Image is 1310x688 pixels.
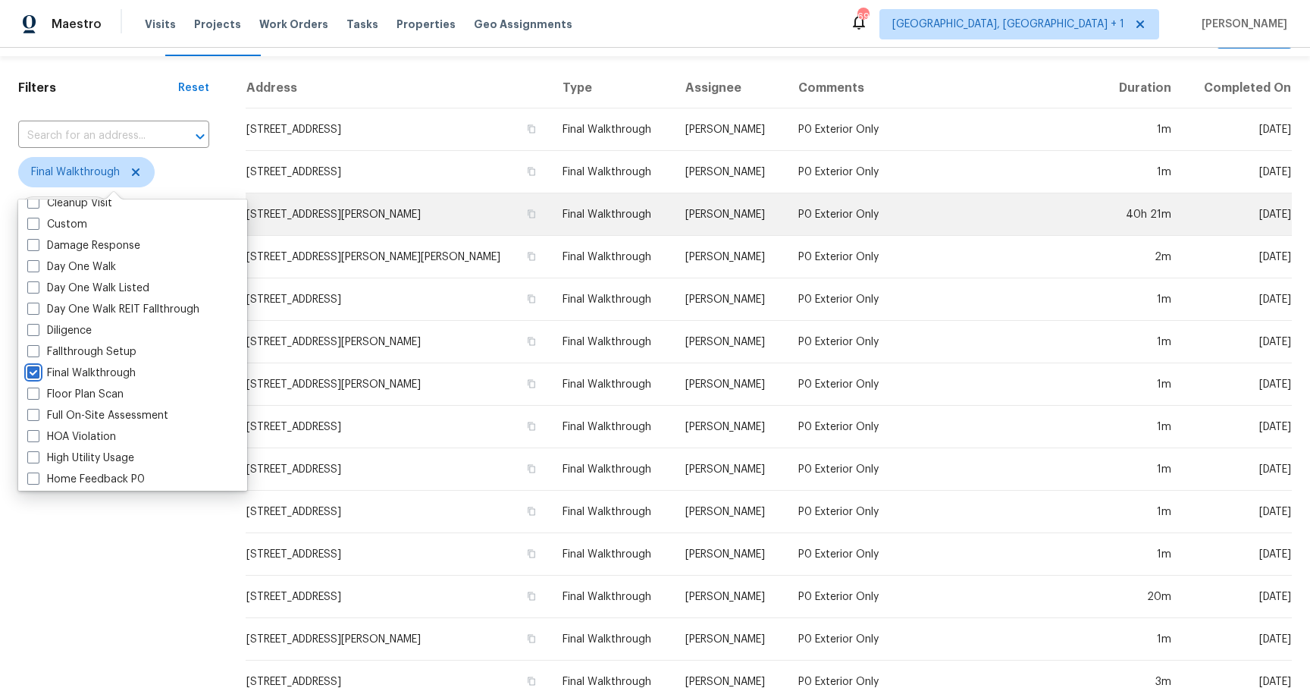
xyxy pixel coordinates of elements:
[27,281,149,296] label: Day One Walk Listed
[786,193,1100,236] td: P0 Exterior Only
[786,108,1100,151] td: P0 Exterior Only
[525,589,538,603] button: Copy Address
[525,377,538,391] button: Copy Address
[246,406,550,448] td: [STREET_ADDRESS]
[673,278,786,321] td: [PERSON_NAME]
[1100,68,1183,108] th: Duration
[525,462,538,476] button: Copy Address
[246,618,550,661] td: [STREET_ADDRESS][PERSON_NAME]
[786,448,1100,491] td: P0 Exterior Only
[246,236,550,278] td: [STREET_ADDRESS][PERSON_NAME][PERSON_NAME]
[18,124,167,148] input: Search for an address...
[1183,576,1292,618] td: [DATE]
[194,17,241,32] span: Projects
[1196,17,1287,32] span: [PERSON_NAME]
[1183,448,1292,491] td: [DATE]
[27,302,199,317] label: Day One Walk REIT Fallthrough
[27,323,92,338] label: Diligence
[1100,406,1183,448] td: 1m
[27,344,136,360] label: Fallthrough Setup
[550,193,673,236] td: Final Walkthrough
[246,108,550,151] td: [STREET_ADDRESS]
[246,533,550,576] td: [STREET_ADDRESS]
[550,576,673,618] td: Final Walkthrough
[525,674,538,688] button: Copy Address
[27,387,124,402] label: Floor Plan Scan
[550,68,673,108] th: Type
[673,533,786,576] td: [PERSON_NAME]
[1100,448,1183,491] td: 1m
[27,366,136,381] label: Final Walkthrough
[246,68,550,108] th: Address
[786,236,1100,278] td: P0 Exterior Only
[550,236,673,278] td: Final Walkthrough
[550,491,673,533] td: Final Walkthrough
[246,448,550,491] td: [STREET_ADDRESS]
[550,448,673,491] td: Final Walkthrough
[1183,533,1292,576] td: [DATE]
[786,618,1100,661] td: P0 Exterior Only
[673,491,786,533] td: [PERSON_NAME]
[1100,108,1183,151] td: 1m
[1183,491,1292,533] td: [DATE]
[673,363,786,406] td: [PERSON_NAME]
[27,429,116,445] label: HOA Violation
[673,448,786,491] td: [PERSON_NAME]
[673,406,786,448] td: [PERSON_NAME]
[673,193,786,236] td: [PERSON_NAME]
[1183,108,1292,151] td: [DATE]
[786,491,1100,533] td: P0 Exterior Only
[1100,533,1183,576] td: 1m
[1100,491,1183,533] td: 1m
[550,108,673,151] td: Final Walkthrough
[1100,278,1183,321] td: 1m
[673,108,786,151] td: [PERSON_NAME]
[18,80,178,96] h1: Filters
[525,207,538,221] button: Copy Address
[52,17,102,32] span: Maestro
[673,618,786,661] td: [PERSON_NAME]
[786,151,1100,193] td: P0 Exterior Only
[1183,618,1292,661] td: [DATE]
[525,292,538,306] button: Copy Address
[1183,193,1292,236] td: [DATE]
[27,217,87,232] label: Custom
[27,472,145,487] label: Home Feedback P0
[1100,236,1183,278] td: 2m
[786,278,1100,321] td: P0 Exterior Only
[892,17,1124,32] span: [GEOGRAPHIC_DATA], [GEOGRAPHIC_DATA] + 1
[673,68,786,108] th: Assignee
[1183,363,1292,406] td: [DATE]
[1183,68,1292,108] th: Completed On
[673,576,786,618] td: [PERSON_NAME]
[246,576,550,618] td: [STREET_ADDRESS]
[673,321,786,363] td: [PERSON_NAME]
[27,451,134,466] label: High Utility Usage
[1100,618,1183,661] td: 1m
[525,504,538,518] button: Copy Address
[1183,278,1292,321] td: [DATE]
[190,126,211,147] button: Open
[550,363,673,406] td: Final Walkthrough
[525,419,538,433] button: Copy Address
[550,151,673,193] td: Final Walkthrough
[550,278,673,321] td: Final Walkthrough
[1183,406,1292,448] td: [DATE]
[246,193,550,236] td: [STREET_ADDRESS][PERSON_NAME]
[525,632,538,646] button: Copy Address
[550,406,673,448] td: Final Walkthrough
[1100,321,1183,363] td: 1m
[1100,576,1183,618] td: 20m
[673,151,786,193] td: [PERSON_NAME]
[857,9,868,24] div: 69
[27,196,112,211] label: Cleanup Visit
[346,19,378,30] span: Tasks
[246,151,550,193] td: [STREET_ADDRESS]
[246,491,550,533] td: [STREET_ADDRESS]
[525,335,538,348] button: Copy Address
[246,363,550,406] td: [STREET_ADDRESS][PERSON_NAME]
[145,17,176,32] span: Visits
[786,321,1100,363] td: P0 Exterior Only
[550,321,673,363] td: Final Walkthrough
[525,250,538,263] button: Copy Address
